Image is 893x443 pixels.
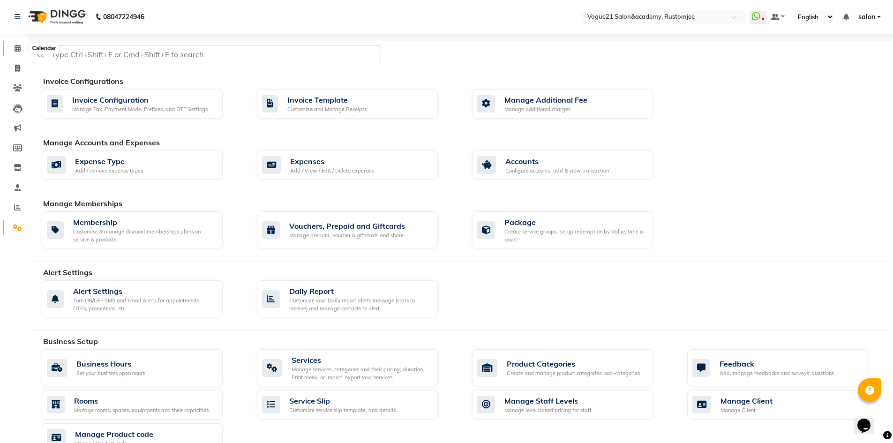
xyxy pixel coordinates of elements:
a: Alert SettingsTurn ON/OFF SMS and Email Alerts for appointments, OTPs, promotions, etc. [42,280,243,317]
div: Customize service slip template, and details. [289,406,397,414]
div: Alert Settings [73,285,215,297]
div: Expense Type [75,156,143,167]
div: Manage level based pricing for staff [504,406,592,414]
div: Manage prepaid, voucher & giftcards and share [289,232,405,240]
div: Daily Report [289,285,430,297]
span: salon [858,12,875,22]
a: Daily ReportCustomize your Daily report alerts message (stats to receive) and manage contacts to ... [257,280,458,317]
a: PackageCreate service groups, Setup redemption by Value, time & count [472,211,673,248]
a: AccountsConfigure accounts, add & view transaction [472,150,673,180]
a: Manage Additional FeeManage additional charges [472,89,673,119]
iframe: chat widget [854,405,884,434]
div: Rooms [74,395,210,406]
div: Manage Tax, Payment Mode, Prefixes, and OTP Settings [72,105,208,113]
div: Configure accounts, add & view transaction [505,167,609,175]
div: Customise & manage discount memberships plans on service & products [73,228,215,243]
div: Membership [73,217,215,228]
div: Manage Product code [75,428,153,440]
div: Manage rooms, spaces, equipments and their capacities. [74,406,210,414]
div: Invoice Template [287,94,367,105]
a: Service SlipCustomize service slip template, and details. [257,390,458,420]
img: logo [24,4,88,30]
div: Invoice Configuration [72,94,208,105]
div: Services [292,354,430,366]
div: Package [504,217,645,228]
a: Vouchers, Prepaid and GiftcardsManage prepaid, voucher & giftcards and share [257,211,458,248]
div: Expenses [290,156,374,167]
input: Type Ctrl+Shift+F or Cmd+Shift+F to search [33,45,381,63]
div: Create and manage product categories, sub-categories [507,369,640,377]
a: Product CategoriesCreate and manage product categories, sub-categories [472,349,673,386]
b: 08047224946 [103,4,144,30]
a: MembershipCustomise & manage discount memberships plans on service & products [42,211,243,248]
a: ServicesManage services, categories and their pricing, duration. Print menu, or import, export yo... [257,349,458,386]
div: Calendar [30,43,58,54]
a: Business HoursSet your business open hours [42,349,243,386]
div: Manage Staff Levels [504,395,592,406]
div: Product Categories [507,358,640,369]
a: FeedbackAdd, manage feedbacks and surveys' questions [687,349,888,386]
div: Manage additional charges [504,105,587,113]
a: Invoice TemplateCustomize and Manage Receipts [257,89,458,119]
div: Business Hours [76,358,145,369]
div: Customize and Manage Receipts [287,105,367,113]
div: Customize your Daily report alerts message (stats to receive) and manage contacts to alert. [289,297,430,312]
a: RoomsManage rooms, spaces, equipments and their capacities. [42,390,243,420]
div: Turn ON/OFF SMS and Email Alerts for appointments, OTPs, promotions, etc. [73,297,215,312]
a: Expense TypeAdd / remove expense types [42,150,243,180]
div: Set your business open hours [76,369,145,377]
div: Vouchers, Prepaid and Giftcards [289,220,405,232]
div: Feedback [720,358,834,369]
div: Service Slip [289,395,397,406]
a: ExpensesAdd / View / Edit / Delete expenses [257,150,458,180]
a: Manage Staff LevelsManage level based pricing for staff [472,390,673,420]
a: Manage ClientManage Client [687,390,888,420]
div: Manage Client [720,395,773,406]
div: Manage Client [720,406,773,414]
div: Create service groups, Setup redemption by Value, time & count [504,228,645,243]
div: Manage services, categories and their pricing, duration. Print menu, or import, export your servi... [292,366,430,381]
div: Add / View / Edit / Delete expenses [290,167,374,175]
div: Add, manage feedbacks and surveys' questions [720,369,834,377]
div: Add / remove expense types [75,167,143,175]
a: Invoice ConfigurationManage Tax, Payment Mode, Prefixes, and OTP Settings [42,89,243,119]
div: Accounts [505,156,609,167]
div: Manage Additional Fee [504,94,587,105]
